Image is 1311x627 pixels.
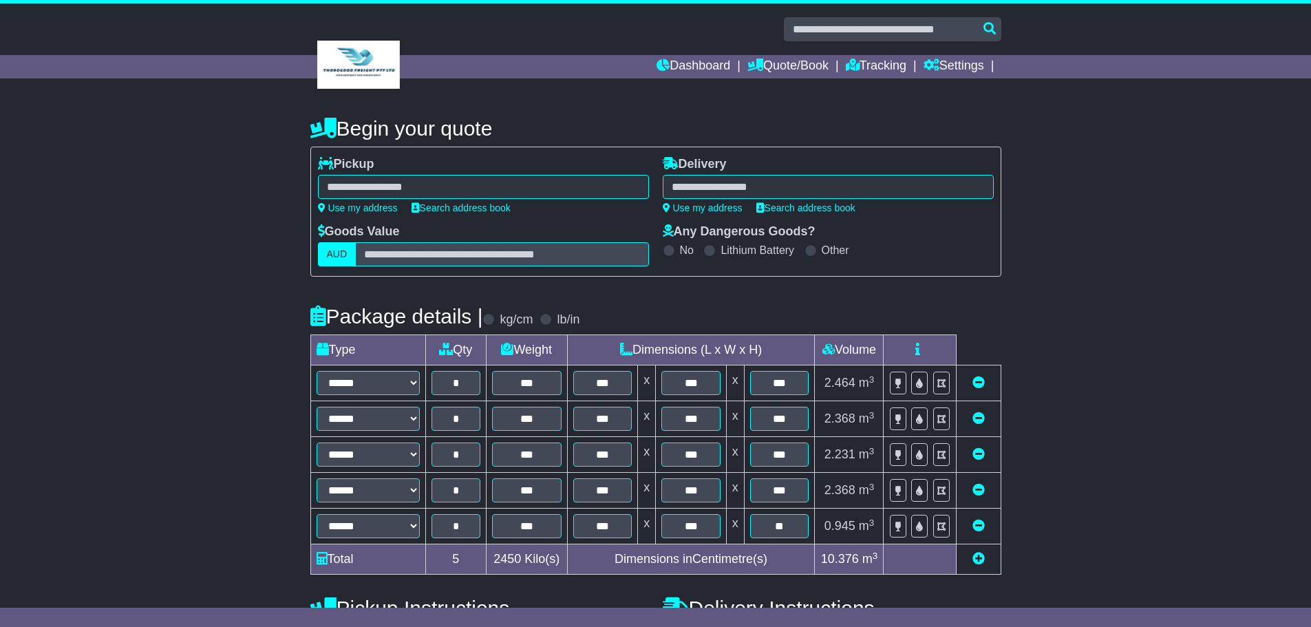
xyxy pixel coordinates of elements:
td: x [726,509,744,544]
label: Delivery [663,157,727,172]
td: Dimensions (L x W x H) [567,335,815,365]
label: No [680,244,694,257]
a: Remove this item [972,519,985,533]
a: Remove this item [972,447,985,461]
sup: 3 [873,551,878,561]
td: Volume [815,335,884,365]
span: 2.368 [824,412,855,425]
sup: 3 [869,410,875,421]
a: Settings [924,55,984,78]
a: Use my address [663,202,743,213]
td: Weight [486,335,567,365]
span: 2.368 [824,483,855,497]
a: Remove this item [972,483,985,497]
h4: Begin your quote [310,117,1001,140]
span: m [859,376,875,390]
h4: Package details | [310,305,483,328]
span: m [859,483,875,497]
td: x [638,365,656,401]
label: Any Dangerous Goods? [663,224,816,240]
label: Goods Value [318,224,400,240]
sup: 3 [869,446,875,456]
sup: 3 [869,482,875,492]
td: Qty [425,335,486,365]
td: Kilo(s) [486,544,567,575]
a: Dashboard [657,55,730,78]
a: Remove this item [972,412,985,425]
td: Type [310,335,425,365]
span: 0.945 [824,519,855,533]
td: x [638,509,656,544]
a: Search address book [756,202,855,213]
a: Add new item [972,552,985,566]
span: 2.464 [824,376,855,390]
label: AUD [318,242,356,266]
span: 2.231 [824,447,855,461]
td: x [638,473,656,509]
td: x [726,401,744,437]
label: Pickup [318,157,374,172]
label: Lithium Battery [721,244,794,257]
span: 10.376 [821,552,859,566]
td: x [638,437,656,473]
span: m [859,412,875,425]
a: Tracking [846,55,906,78]
td: x [726,473,744,509]
a: Search address book [412,202,511,213]
h4: Delivery Instructions [663,597,1001,619]
h4: Pickup Instructions [310,597,649,619]
span: m [859,519,875,533]
td: 5 [425,544,486,575]
a: Quote/Book [747,55,829,78]
sup: 3 [869,518,875,528]
span: m [859,447,875,461]
label: lb/in [557,312,579,328]
td: x [726,365,744,401]
label: Other [822,244,849,257]
a: Remove this item [972,376,985,390]
span: 2450 [493,552,521,566]
label: kg/cm [500,312,533,328]
td: x [726,437,744,473]
td: x [638,401,656,437]
a: Use my address [318,202,398,213]
td: Total [310,544,425,575]
td: Dimensions in Centimetre(s) [567,544,815,575]
span: m [862,552,878,566]
sup: 3 [869,374,875,385]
